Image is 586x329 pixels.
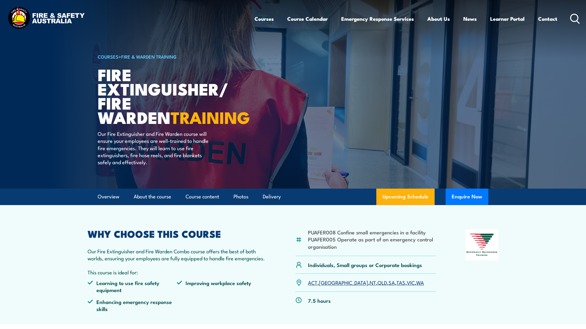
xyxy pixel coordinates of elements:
[98,53,118,60] a: COURSES
[389,279,395,286] a: SA
[134,189,171,205] a: About the course
[88,248,266,262] p: Our Fire Extinguisher and Fire Warden Combo course offers the best of both worlds, ensuring your ...
[121,53,177,60] a: Fire & Warden Training
[88,298,177,313] li: Enhancing emergency response skills
[98,53,248,60] h6: >
[407,279,415,286] a: VIC
[416,279,424,286] a: WA
[370,279,376,286] a: NT
[98,67,248,124] h1: Fire Extinguisher/ Fire Warden
[263,189,281,205] a: Delivery
[171,104,250,129] strong: TRAINING
[88,279,177,294] li: Learning to use fire safety equipment
[490,11,525,27] a: Learner Portal
[427,11,450,27] a: About Us
[186,189,219,205] a: Course content
[308,297,331,304] p: 7.5 hours
[308,279,424,286] p: , , , , , , ,
[376,189,435,205] a: Upcoming Schedule
[88,229,266,238] h2: WHY CHOOSE THIS COURSE
[465,229,498,260] img: Nationally Recognised Training logo.
[287,11,328,27] a: Course Calendar
[177,279,266,294] li: Improving workplace safety
[308,261,422,268] p: Individuals, Small groups or Corporate bookings
[308,279,317,286] a: ACT
[396,279,405,286] a: TAS
[463,11,477,27] a: News
[319,279,368,286] a: [GEOGRAPHIC_DATA]
[233,189,248,205] a: Photos
[308,236,436,250] li: PUAFER005 Operate as part of an emergency control organisation
[308,229,436,236] li: PUAFER008 Confine small emergencies in a facility
[378,279,387,286] a: QLD
[88,269,266,276] p: This course is ideal for:
[98,189,119,205] a: Overview
[255,11,274,27] a: Courses
[446,189,488,205] button: Enquire Now
[98,130,209,166] p: Our Fire Extinguisher and Fire Warden course will ensure your employees are well-trained to handl...
[341,11,414,27] a: Emergency Response Services
[538,11,557,27] a: Contact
